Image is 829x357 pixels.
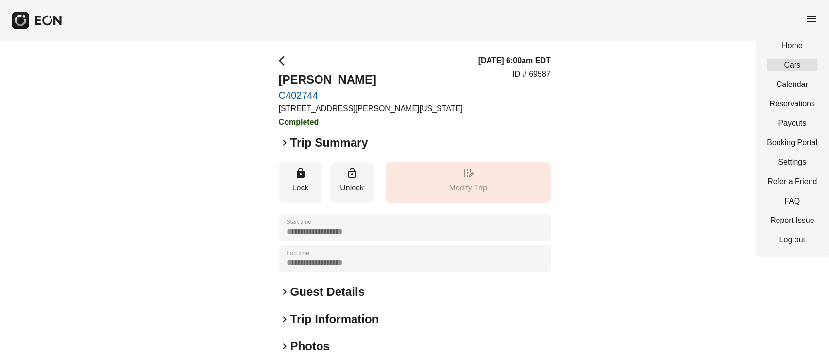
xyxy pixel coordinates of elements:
span: keyboard_arrow_right [279,137,290,149]
p: [STREET_ADDRESS][PERSON_NAME][US_STATE] [279,103,463,115]
button: Unlock [330,162,374,203]
h2: Guest Details [290,284,365,300]
a: Reservations [767,98,817,110]
h3: [DATE] 6:00am EDT [478,55,550,67]
h2: Trip Summary [290,135,368,151]
a: FAQ [767,195,817,207]
h2: Trip Information [290,311,379,327]
span: keyboard_arrow_right [279,286,290,298]
h2: Photos [290,339,330,354]
span: lock [295,167,306,179]
h2: [PERSON_NAME] [279,72,463,87]
h3: Completed [279,117,463,128]
span: lock_open [346,167,358,179]
p: Unlock [335,182,369,194]
a: Cars [767,59,817,71]
p: ID # 69587 [512,68,550,80]
span: keyboard_arrow_right [279,340,290,352]
a: Settings [767,156,817,168]
a: Booking Portal [767,137,817,149]
a: Calendar [767,79,817,90]
a: C402744 [279,89,463,101]
a: Refer a Friend [767,176,817,187]
a: Report Issue [767,215,817,226]
a: Home [767,40,817,51]
span: keyboard_arrow_right [279,313,290,325]
p: Lock [284,182,318,194]
button: Lock [279,162,322,203]
a: Payouts [767,118,817,129]
span: menu [806,13,817,25]
a: Log out [767,234,817,246]
span: arrow_back_ios [279,55,290,67]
